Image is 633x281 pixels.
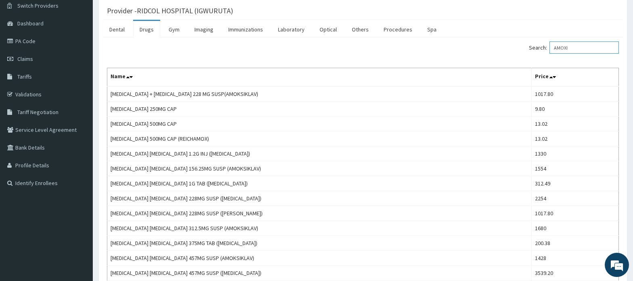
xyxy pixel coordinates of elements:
[549,42,619,54] input: Search:
[188,21,220,38] a: Imaging
[272,21,311,38] a: Laboratory
[107,206,532,221] td: [MEDICAL_DATA] [MEDICAL_DATA] 228MG SUSP ([PERSON_NAME])
[531,146,618,161] td: 1330
[107,102,532,117] td: [MEDICAL_DATA] 250MG CAP
[107,86,532,102] td: [MEDICAL_DATA] + [MEDICAL_DATA] 228 MG SUSP(AMOKSIKLAV)
[531,206,618,221] td: 1017.80
[222,21,269,38] a: Immunizations
[107,266,532,281] td: [MEDICAL_DATA] [MEDICAL_DATA] 457MG SUSP ([MEDICAL_DATA])
[531,236,618,251] td: 200.38
[107,117,532,131] td: [MEDICAL_DATA] 500MG CAP
[377,21,419,38] a: Procedures
[107,221,532,236] td: [MEDICAL_DATA] [MEDICAL_DATA] 312.5MG SUSP (AMOKSIKLAV)
[531,102,618,117] td: 9.80
[103,21,131,38] a: Dental
[107,191,532,206] td: [MEDICAL_DATA] [MEDICAL_DATA] 228MG SUSP ([MEDICAL_DATA])
[132,4,152,23] div: Minimize live chat window
[17,108,58,116] span: Tariff Negotiation
[47,87,111,169] span: We're online!
[107,161,532,176] td: [MEDICAL_DATA] [MEDICAL_DATA] 156.25MG SUSP (AMOKSIKLAV)
[531,251,618,266] td: 1428
[107,68,532,87] th: Name
[531,131,618,146] td: 13.02
[107,251,532,266] td: [MEDICAL_DATA] [MEDICAL_DATA] 457MG SUSP (AMOKSIKLAV)
[133,21,160,38] a: Drugs
[107,236,532,251] td: [MEDICAL_DATA] [MEDICAL_DATA] 375MG TAB ([MEDICAL_DATA])
[162,21,186,38] a: Gym
[531,161,618,176] td: 1554
[531,86,618,102] td: 1017.80
[107,146,532,161] td: [MEDICAL_DATA] [MEDICAL_DATA] 1.2G INJ ([MEDICAL_DATA])
[107,131,532,146] td: [MEDICAL_DATA] 500MG CAP (REICHAMOX)
[107,176,532,191] td: [MEDICAL_DATA] [MEDICAL_DATA] 1G TAB ([MEDICAL_DATA])
[421,21,443,38] a: Spa
[17,2,58,9] span: Switch Providers
[313,21,343,38] a: Optical
[107,7,233,15] h3: Provider - RIDCOL HOSPITAL (IGWURUTA)
[531,266,618,281] td: 3539.20
[17,73,32,80] span: Tariffs
[531,117,618,131] td: 13.02
[4,191,154,220] textarea: Type your message and hit 'Enter'
[531,191,618,206] td: 2254
[15,40,33,60] img: d_794563401_company_1708531726252_794563401
[345,21,375,38] a: Others
[531,176,618,191] td: 312.49
[17,55,33,62] span: Claims
[42,45,136,56] div: Chat with us now
[531,68,618,87] th: Price
[17,20,44,27] span: Dashboard
[531,221,618,236] td: 1680
[529,42,619,54] label: Search:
